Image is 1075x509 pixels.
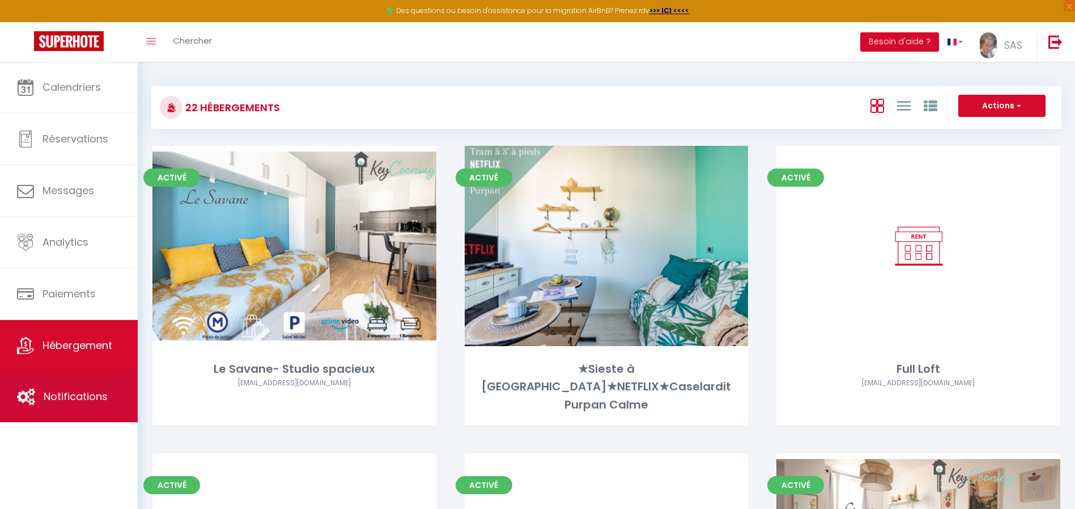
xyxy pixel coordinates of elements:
[43,338,112,352] span: Hébergement
[897,96,911,115] a: Vue en Liste
[152,378,436,389] div: Airbnb
[870,96,884,115] a: Vue en Box
[924,96,937,115] a: Vue par Groupe
[143,169,200,187] span: Activé
[649,6,689,15] a: >>> ICI <<<<
[173,35,212,47] span: Chercher
[980,32,997,58] img: ...
[776,378,1060,389] div: Airbnb
[43,183,94,197] span: Messages
[164,22,220,62] a: Chercher
[43,132,108,146] span: Réservations
[860,32,939,52] button: Besoin d'aide ?
[1048,35,1063,49] img: logout
[958,95,1046,117] button: Actions
[971,22,1036,62] a: ... SAS
[456,476,512,494] span: Activé
[43,80,101,94] span: Calendriers
[152,360,436,378] div: Le Savane- Studio spacieux
[776,360,1060,378] div: Full Loft
[44,389,108,403] span: Notifications
[43,235,88,249] span: Analytics
[767,476,824,494] span: Activé
[34,31,104,51] img: Super Booking
[43,287,96,301] span: Paiements
[143,476,200,494] span: Activé
[1004,38,1022,52] span: SAS
[465,360,749,414] div: ★Sieste à [GEOGRAPHIC_DATA]★NETFLIX★Caselardit Purpan Calme
[456,169,512,187] span: Activé
[767,169,824,187] span: Activé
[182,95,280,120] h3: 22 Hébergements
